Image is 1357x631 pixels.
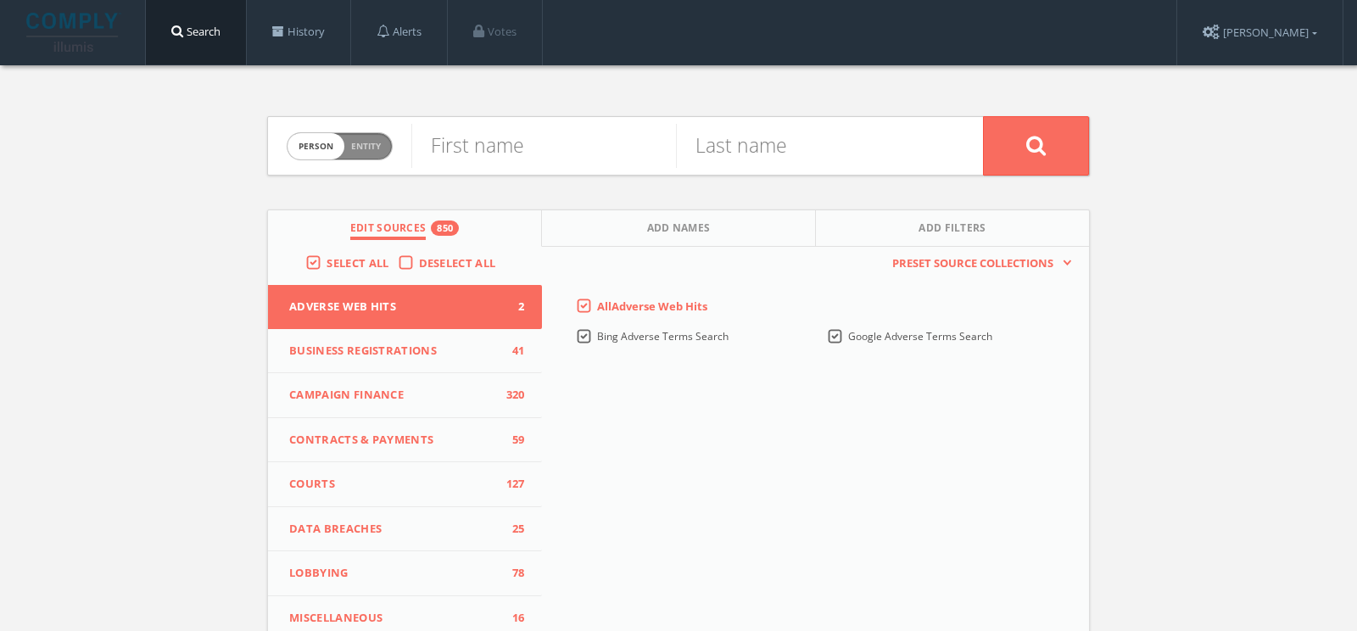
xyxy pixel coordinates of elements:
[500,299,525,315] span: 2
[268,285,542,329] button: Adverse Web Hits2
[500,521,525,538] span: 25
[884,255,1072,272] button: Preset Source Collections
[500,565,525,582] span: 78
[431,221,459,236] div: 850
[268,210,542,247] button: Edit Sources850
[919,221,986,240] span: Add Filters
[327,255,388,271] span: Select All
[289,387,500,404] span: Campaign Finance
[500,387,525,404] span: 320
[268,373,542,418] button: Campaign Finance320
[268,462,542,507] button: Courts127
[351,140,381,153] span: Entity
[289,476,500,493] span: Courts
[848,329,992,343] span: Google Adverse Terms Search
[500,343,525,360] span: 41
[268,418,542,463] button: Contracts & Payments59
[289,299,500,315] span: Adverse Web Hits
[289,565,500,582] span: Lobbying
[647,221,711,240] span: Add Names
[268,551,542,596] button: Lobbying78
[289,521,500,538] span: Data Breaches
[26,13,121,52] img: illumis
[289,432,500,449] span: Contracts & Payments
[350,221,427,240] span: Edit Sources
[500,476,525,493] span: 127
[816,210,1089,247] button: Add Filters
[289,610,500,627] span: Miscellaneous
[500,610,525,627] span: 16
[289,343,500,360] span: Business Registrations
[597,329,729,343] span: Bing Adverse Terms Search
[268,329,542,374] button: Business Registrations41
[288,133,344,159] span: person
[268,507,542,552] button: Data Breaches25
[597,299,707,314] span: All Adverse Web Hits
[542,210,816,247] button: Add Names
[500,432,525,449] span: 59
[884,255,1062,272] span: Preset Source Collections
[419,255,496,271] span: Deselect All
